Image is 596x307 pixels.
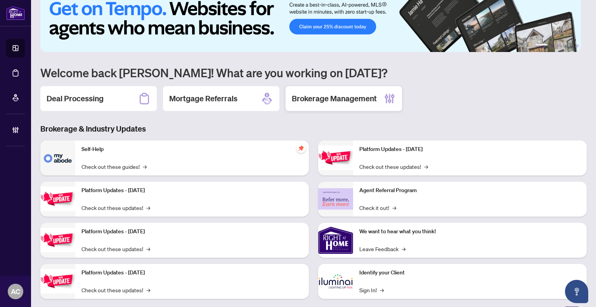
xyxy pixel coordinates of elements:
[392,203,396,212] span: →
[146,286,150,294] span: →
[146,245,150,253] span: →
[535,44,548,47] button: 1
[40,65,587,80] h1: Welcome back [PERSON_NAME]! What are you working on [DATE]?
[359,203,396,212] a: Check it out!→
[81,162,147,171] a: Check out these guides!→
[318,146,353,170] img: Platform Updates - June 23, 2025
[40,269,75,293] img: Platform Updates - July 8, 2025
[40,140,75,175] img: Self-Help
[6,6,25,20] img: logo
[318,264,353,299] img: Identify your Client
[81,269,303,277] p: Platform Updates - [DATE]
[11,286,20,297] span: AC
[380,286,384,294] span: →
[557,44,560,47] button: 3
[576,44,579,47] button: 6
[81,286,150,294] a: Check out these updates!→
[146,203,150,212] span: →
[40,187,75,211] img: Platform Updates - September 16, 2025
[81,245,150,253] a: Check out these updates!→
[292,93,377,104] h2: Brokerage Management
[563,44,567,47] button: 4
[424,162,428,171] span: →
[318,188,353,210] img: Agent Referral Program
[359,145,580,154] p: Platform Updates - [DATE]
[359,162,428,171] a: Check out these updates!→
[565,280,588,303] button: Open asap
[40,123,587,134] h3: Brokerage & Industry Updates
[81,203,150,212] a: Check out these updates!→
[402,245,405,253] span: →
[81,227,303,236] p: Platform Updates - [DATE]
[551,44,554,47] button: 2
[81,186,303,195] p: Platform Updates - [DATE]
[296,144,306,153] span: pushpin
[81,145,303,154] p: Self-Help
[570,44,573,47] button: 5
[359,186,580,195] p: Agent Referral Program
[40,228,75,252] img: Platform Updates - July 21, 2025
[47,93,104,104] h2: Deal Processing
[359,245,405,253] a: Leave Feedback→
[359,227,580,236] p: We want to hear what you think!
[359,269,580,277] p: Identify your Client
[143,162,147,171] span: →
[318,223,353,258] img: We want to hear what you think!
[359,286,384,294] a: Sign In!→
[169,93,237,104] h2: Mortgage Referrals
